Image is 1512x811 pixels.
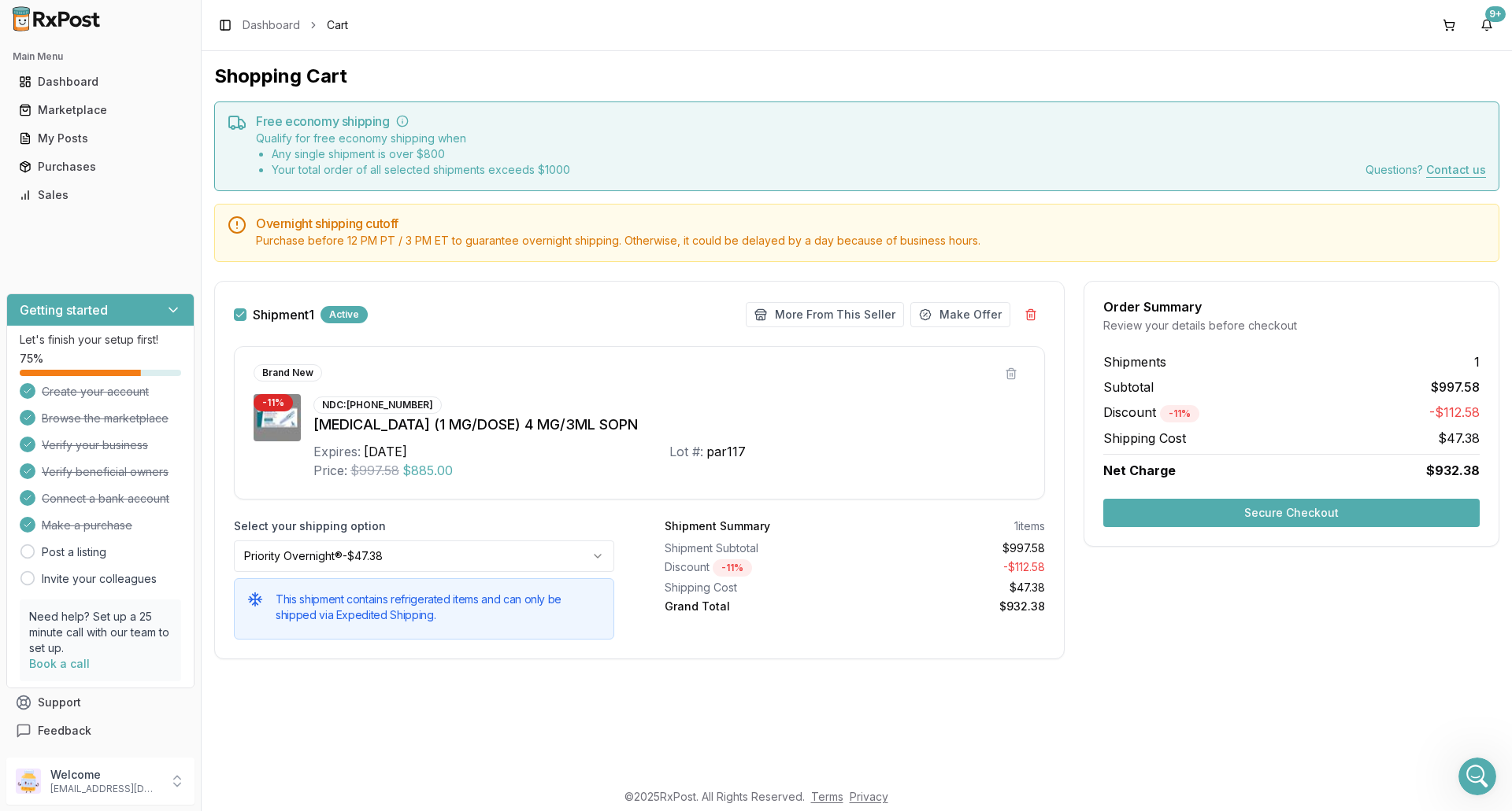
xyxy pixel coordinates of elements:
[1103,378,1154,396] span: Subtotal
[746,302,904,327] button: More From This Seller
[276,117,290,133] div: ok
[13,462,302,524] div: JEFFREY says…
[42,544,106,560] a: Post a listing
[38,723,91,739] span: Feedback
[20,351,43,367] span: 75 %
[862,559,1046,577] div: - $112.58
[1438,429,1480,448] span: $47.38
[862,599,1046,614] div: $932.38
[25,325,246,371] div: you might not be able to submit until [DATE] there account is still being verified
[19,187,182,203] div: Sales
[13,124,188,153] a: My Posts
[321,306,368,323] div: Active
[13,393,302,441] div: JEFFREY says…
[13,96,188,124] a: Marketplace
[256,131,570,178] div: Qualify for free economy shipping when
[6,154,195,179] button: Purchases
[13,175,302,268] div: Manuel says…
[75,515,87,528] button: Upload attachment
[1103,404,1199,420] span: Discount
[13,315,302,393] div: Manuel says…
[248,278,290,294] div: thanks!
[69,471,290,502] div: Mounjaro 10 Mg/0.5 Ml Pen IF POSSIBLE PLEASE
[1474,352,1480,371] span: 1
[42,437,148,453] span: Verify your business
[256,115,1486,127] h5: Free economy shipping
[811,790,843,803] a: Terms
[6,688,195,717] button: Support
[214,64,1499,89] h1: Shopping Cart
[19,102,182,118] div: Marketplace
[313,442,361,461] div: Expires:
[13,46,258,95] div: No response back on the [MEDICAL_DATA] just yet
[264,108,302,142] div: ok
[13,482,302,509] textarea: Message…
[254,394,293,411] div: - 11 %
[313,414,1025,436] div: [MEDICAL_DATA] (1 MG/DOSE) 4 MG/3ML SOPN
[665,580,849,595] div: Shipping Cost
[234,518,614,534] label: Select your shipping option
[270,509,295,534] button: Send a message…
[1366,162,1486,178] div: Questions?
[276,592,601,623] h5: This shipment contains refrigerated items and can only be shipped via Expedited Shipping.
[1103,300,1480,313] div: Order Summary
[42,518,132,533] span: Make a purchase
[1103,499,1480,527] button: Secure Checkout
[25,55,246,86] div: No response back on the [MEDICAL_DATA] just yet
[850,790,888,803] a: Privacy
[6,6,107,31] img: RxPost Logo
[272,146,570,162] li: Any single shipment is over $ 800
[13,50,188,63] h2: Main Menu
[1103,352,1166,371] span: Shipments
[24,515,37,528] button: Emoji picker
[910,302,1010,327] button: Make Offer
[6,182,195,208] button: Sales
[243,17,300,33] a: Dashboard
[1426,461,1480,480] span: $932.38
[13,46,302,108] div: Manuel says…
[1458,758,1496,795] iframe: Intercom live chat
[50,767,160,783] p: Welcome
[665,518,770,534] div: Shipment Summary
[275,6,305,36] button: Home
[713,559,752,577] div: - 11 %
[13,154,302,175] div: [DATE]
[1160,405,1199,422] div: - 11 %
[50,783,160,795] p: [EMAIL_ADDRESS][DOMAIN_NAME]
[10,6,40,36] button: go back
[6,126,195,151] button: My Posts
[19,159,182,175] div: Purchases
[13,68,188,96] a: Dashboard
[1485,6,1506,22] div: 9+
[50,515,62,528] button: Gif picker
[1014,518,1045,534] div: 1 items
[1429,403,1480,422] span: -$112.58
[19,131,182,146] div: My Posts
[706,442,746,461] div: par117
[256,217,1486,230] h5: Overnight shipping cutoff
[25,185,246,246] div: I added 1 x [MEDICAL_DATA] 5mg and 1 x 10mg in your cart for $450 you can delete the other cart w...
[254,394,301,441] img: Ozempic (1 MG/DOSE) 4 MG/3ML SOPN
[57,462,302,511] div: Mounjaro 10 Mg/0.5 Ml Pen IF POSSIBLE PLEASE
[364,442,407,461] div: [DATE]
[6,69,195,94] button: Dashboard
[6,98,195,123] button: Marketplace
[6,717,195,745] button: Feedback
[76,8,179,20] h1: [PERSON_NAME]
[42,411,169,426] span: Browse the marketplace
[16,769,41,794] img: User avatar
[1431,378,1480,396] span: $997.58
[13,269,302,316] div: JEFFREY says…
[13,153,188,181] a: Purchases
[19,74,182,90] div: Dashboard
[862,580,1046,595] div: $47.38
[29,609,172,656] p: Need help? Set up a 25 minute call with our team to set up.
[20,332,181,348] p: Let's finish your setup first!
[13,441,302,462] div: [DATE]
[120,403,290,418] div: It seems to have gone through
[42,491,169,507] span: Connect a bank account
[272,162,570,178] li: Your total order of all selected shipments exceeds $ 1000
[13,108,302,155] div: JEFFREY says…
[669,442,703,461] div: Lot #:
[402,461,453,480] span: $885.00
